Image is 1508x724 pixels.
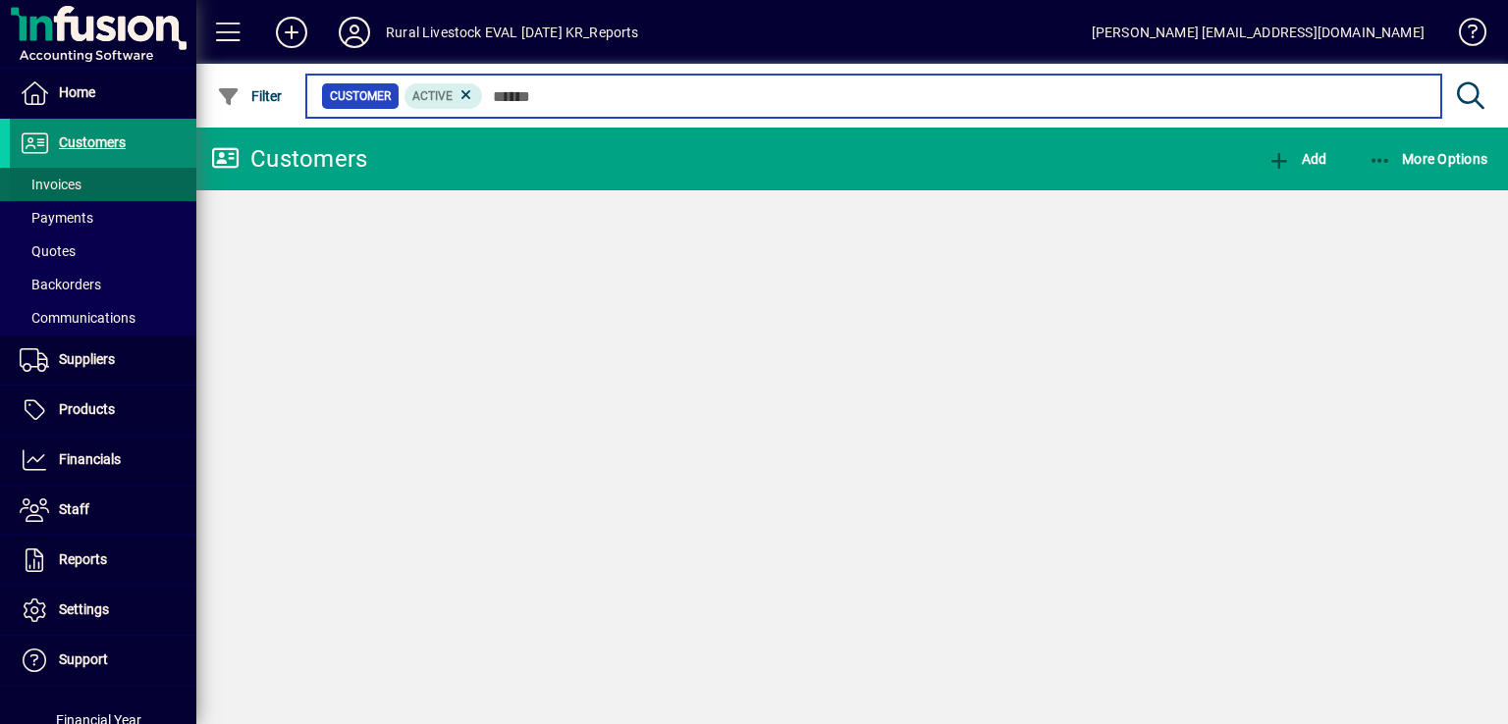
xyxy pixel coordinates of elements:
[20,243,76,259] span: Quotes
[10,586,196,635] a: Settings
[59,351,115,367] span: Suppliers
[10,386,196,435] a: Products
[217,88,283,104] span: Filter
[412,89,453,103] span: Active
[1364,141,1493,177] button: More Options
[10,268,196,301] a: Backorders
[10,536,196,585] a: Reports
[1369,151,1488,167] span: More Options
[10,69,196,118] a: Home
[10,168,196,201] a: Invoices
[10,301,196,335] a: Communications
[10,436,196,485] a: Financials
[10,234,196,268] a: Quotes
[330,86,391,106] span: Customer
[20,177,81,192] span: Invoices
[1444,4,1483,68] a: Knowledge Base
[1267,151,1326,167] span: Add
[211,143,367,175] div: Customers
[10,636,196,685] a: Support
[404,83,483,109] mat-chip: Activation Status: Active
[59,501,89,517] span: Staff
[10,201,196,234] a: Payments
[59,601,109,617] span: Settings
[59,451,121,467] span: Financials
[59,651,108,667] span: Support
[260,15,323,50] button: Add
[212,78,288,114] button: Filter
[20,210,93,226] span: Payments
[1092,17,1425,48] div: [PERSON_NAME] [EMAIL_ADDRESS][DOMAIN_NAME]
[10,486,196,535] a: Staff
[20,277,101,292] span: Backorders
[59,551,107,567] span: Reports
[323,15,386,50] button: Profile
[59,401,115,417] span: Products
[59,134,126,150] span: Customers
[20,310,135,326] span: Communications
[10,336,196,385] a: Suppliers
[386,17,639,48] div: Rural Livestock EVAL [DATE] KR_Reports
[1263,141,1331,177] button: Add
[59,84,95,100] span: Home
